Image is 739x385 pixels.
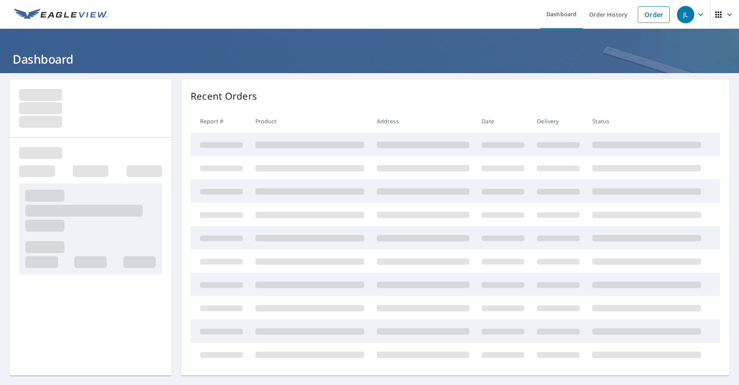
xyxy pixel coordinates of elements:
div: JL [677,6,694,23]
th: Product [249,109,370,133]
th: Status [586,109,707,133]
th: Delivery [531,109,586,133]
a: Order [638,6,670,23]
h1: Dashboard [9,51,730,67]
th: Report # [191,109,249,133]
th: Date [475,109,531,133]
img: EV Logo [14,9,108,21]
th: Address [370,109,476,133]
p: Recent Orders [191,89,257,103]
